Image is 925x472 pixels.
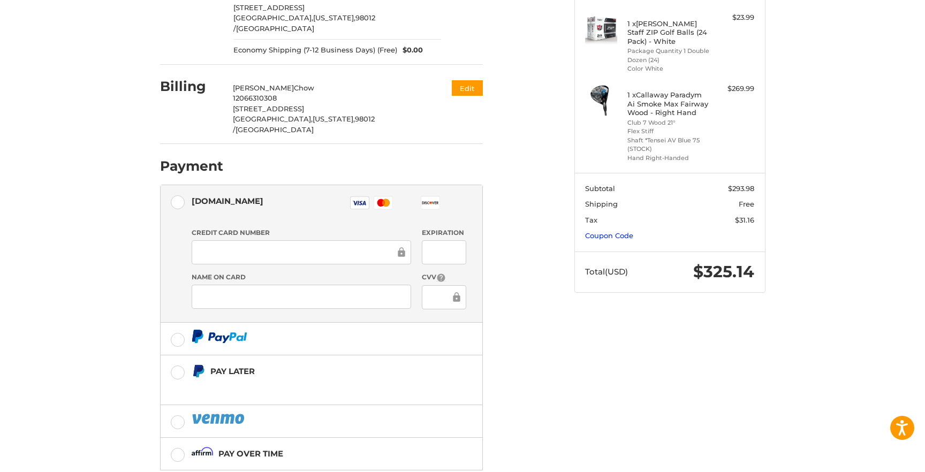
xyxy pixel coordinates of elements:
[397,45,423,56] span: $0.00
[627,154,709,163] li: Hand Right-Handed
[313,115,355,123] span: [US_STATE],
[210,362,415,380] div: Pay Later
[192,447,213,460] img: Affirm icon
[585,216,597,224] span: Tax
[627,47,709,64] li: Package Quantity 1 Double Dozen (24)
[233,115,375,134] span: 98012 /
[218,445,283,462] div: Pay over time
[712,12,754,23] div: $23.99
[585,184,615,193] span: Subtotal
[192,272,411,282] label: Name on Card
[236,24,314,33] span: [GEOGRAPHIC_DATA]
[837,443,925,472] iframe: Google Customer Reviews
[627,90,709,117] h4: 1 x Callaway Paradym Ai Smoke Max Fairway Wood - Right Hand
[233,104,304,113] span: [STREET_ADDRESS]
[192,364,205,378] img: Pay Later icon
[160,78,223,95] h2: Billing
[233,45,397,56] span: Economy Shipping (7-12 Business Days) (Free)
[233,94,277,102] span: 12066310308
[313,13,355,22] span: [US_STATE],
[627,136,709,154] li: Shaft *Tensei AV Blue 75 (STOCK)
[160,158,223,174] h2: Payment
[422,272,466,283] label: CVV
[233,13,375,33] span: 98012 /
[728,184,754,193] span: $293.98
[236,125,314,134] span: [GEOGRAPHIC_DATA]
[233,83,294,92] span: [PERSON_NAME]
[693,262,754,281] span: $325.14
[192,330,247,343] img: PayPal icon
[627,127,709,136] li: Flex Stiff
[627,118,709,127] li: Club 7 Wood 21°
[192,383,415,392] iframe: PayPal Message 1
[585,267,628,277] span: Total (USD)
[294,83,314,92] span: Chow
[585,231,633,240] a: Coupon Code
[233,13,313,22] span: [GEOGRAPHIC_DATA],
[192,412,246,425] img: PayPal icon
[627,19,709,45] h4: 1 x [PERSON_NAME] Staff ZIP Golf Balls (24 Pack) - White
[585,200,618,208] span: Shipping
[422,228,466,238] label: Expiration
[712,83,754,94] div: $269.99
[192,192,263,210] div: [DOMAIN_NAME]
[735,216,754,224] span: $31.16
[233,115,313,123] span: [GEOGRAPHIC_DATA],
[192,228,411,238] label: Credit Card Number
[739,200,754,208] span: Free
[233,3,305,12] span: [STREET_ADDRESS]
[452,80,483,96] button: Edit
[627,64,709,73] li: Color White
